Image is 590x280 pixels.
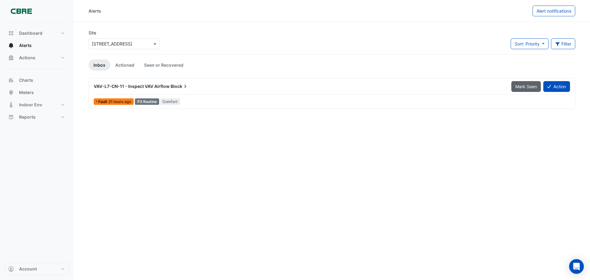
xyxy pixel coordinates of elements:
app-icon: Indoor Env [8,102,14,108]
span: Meters [19,89,34,96]
div: Open Intercom Messenger [569,259,584,274]
span: Block [171,83,188,89]
span: Reports [19,114,36,120]
span: Charts [19,77,33,83]
span: Mon 22-Sep-2025 10:37 AEST [108,99,131,104]
app-icon: Reports [8,114,14,120]
button: Account [5,263,69,275]
span: Account [19,266,37,272]
a: Actioned [110,59,139,71]
app-icon: Charts [8,77,14,83]
button: Filter [551,38,576,49]
app-icon: Dashboard [8,30,14,36]
a: Inbox [88,59,110,71]
app-icon: Actions [8,55,14,61]
div: P3 Routine [135,98,159,105]
button: Actions [5,52,69,64]
app-icon: Meters [8,89,14,96]
span: VAV-L7-CN-11 - Inspect VAV Airflow [94,84,170,89]
img: Company Logo [7,5,35,17]
button: Mark Seen [511,81,541,92]
span: Fault [98,100,108,104]
span: Alerts [19,42,32,49]
app-icon: Alerts [8,42,14,49]
button: Indoor Env [5,99,69,111]
button: Alert notifications [533,6,575,16]
span: Alert notifications [537,8,571,14]
span: Mark Seen [515,84,537,89]
div: Alerts [88,8,101,14]
span: Actions [19,55,35,61]
button: Charts [5,74,69,86]
button: Sort: Priority [511,38,549,49]
a: Seen or Recovered [139,59,188,71]
button: Meters [5,86,69,99]
span: Sort: Priority [515,41,540,46]
label: Site [88,30,96,36]
span: Indoor Env [19,102,42,108]
span: Comfort [160,98,180,105]
button: Action [543,81,570,92]
span: Dashboard [19,30,42,36]
button: Alerts [5,39,69,52]
button: Reports [5,111,69,123]
button: Dashboard [5,27,69,39]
